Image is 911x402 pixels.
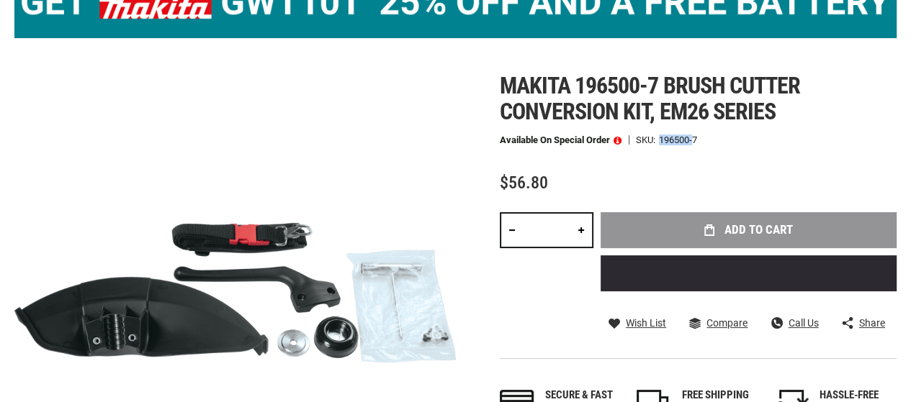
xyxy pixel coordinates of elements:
[659,135,697,145] div: 196500-7
[706,318,748,328] span: Compare
[500,72,800,125] span: Makita 196500-7 brush cutter conversion kit, em26 series
[626,318,666,328] span: Wish List
[771,316,819,329] a: Call Us
[859,318,885,328] span: Share
[500,173,548,193] span: $56.80
[636,135,659,145] strong: SKU
[689,316,748,329] a: Compare
[789,318,819,328] span: Call Us
[609,316,666,329] a: Wish List
[500,135,621,145] p: Available on Special Order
